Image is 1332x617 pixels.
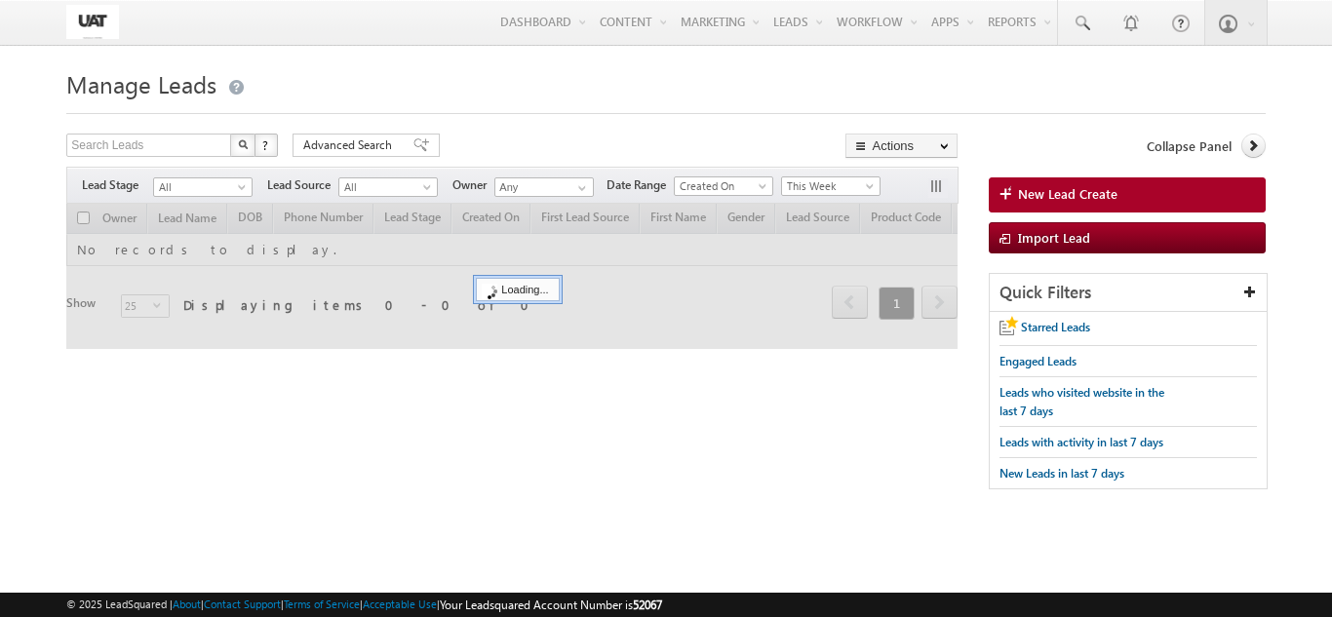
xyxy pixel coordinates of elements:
span: Starred Leads [1021,320,1090,334]
a: New Lead Create [989,177,1266,212]
img: Custom Logo [66,5,119,39]
span: Advanced Search [303,136,398,154]
button: Actions [845,134,958,158]
span: Import Lead [1018,229,1090,246]
a: Terms of Service [284,598,360,610]
a: Show All Items [568,178,592,198]
div: Quick Filters [990,274,1267,312]
a: All [153,177,253,197]
span: Leads with activity in last 7 days [999,435,1163,449]
span: © 2025 LeadSquared | | | | | [66,596,662,614]
span: Leads who visited website in the last 7 days [999,385,1164,418]
span: Lead Stage [82,176,153,194]
a: All [338,177,438,197]
span: Collapse Panel [1147,137,1232,155]
span: 52067 [633,598,662,612]
span: All [339,178,432,196]
span: This Week [782,177,875,195]
a: Contact Support [204,598,281,610]
a: Acceptable Use [363,598,437,610]
a: Created On [674,176,773,196]
span: New Leads in last 7 days [999,466,1124,481]
img: Search [238,139,248,149]
span: Owner [452,176,494,194]
span: Your Leadsquared Account Number is [440,598,662,612]
span: New Lead Create [1018,185,1117,203]
div: Loading... [476,278,559,301]
a: About [173,598,201,610]
span: Engaged Leads [999,354,1077,368]
button: ? [255,134,278,157]
span: Date Range [607,176,674,194]
span: ? [262,136,271,153]
input: Type to Search [494,177,594,197]
span: All [154,178,247,196]
span: Created On [675,177,767,195]
a: This Week [781,176,881,196]
span: Lead Source [267,176,338,194]
span: Manage Leads [66,68,216,99]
